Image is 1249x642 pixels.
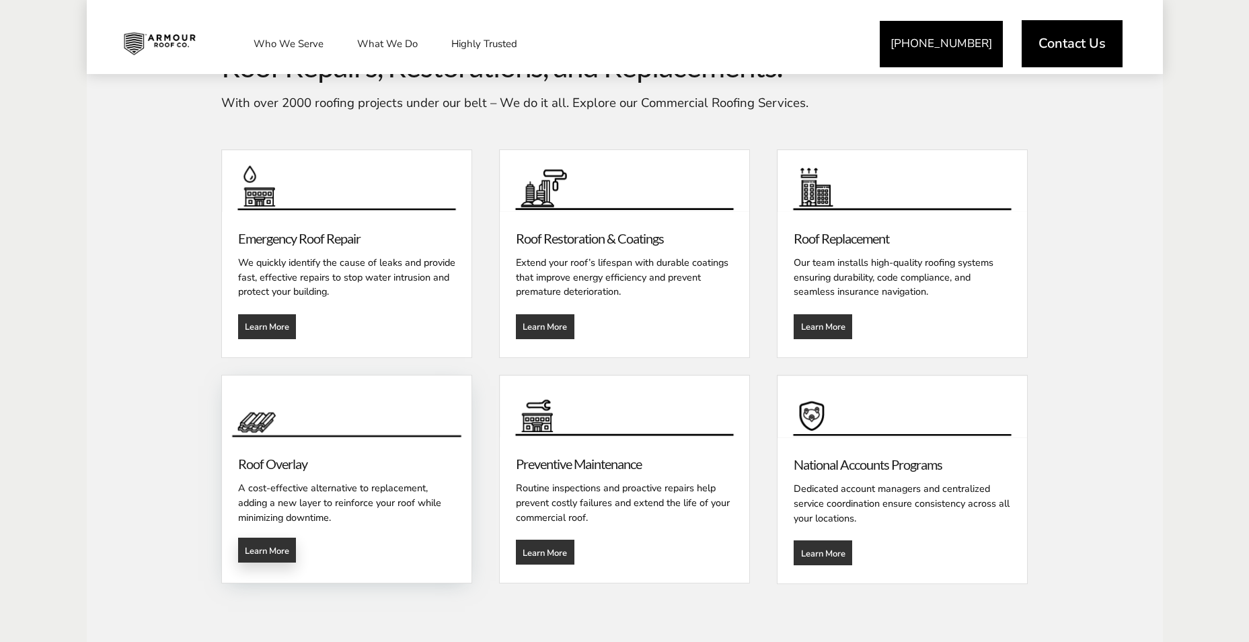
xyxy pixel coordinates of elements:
a: Roof Restoration & Coatings [516,230,664,246]
img: National Accounts Programs [778,376,1027,438]
img: Roof Overlay [215,374,478,439]
span: Learn More [801,548,845,559]
img: Emergency Roof Repair [222,150,471,212]
div: Routine inspections and proactive repairs help prevent costly failures and extend the life of you... [516,474,733,525]
a: Roof Overlay [238,456,307,472]
a: Learn More [238,314,297,339]
span: Learn More [245,321,289,332]
span: Contact Us [1038,37,1106,50]
div: A cost-effective alternative to replacement, adding a new layer to reinforce your roof while mini... [238,474,455,525]
a: Learn More [794,540,852,565]
a: Preventive Maintenance [516,456,642,472]
div: Extend your roof’s lifespan with durable coatings that improve energy efficiency and prevent prem... [516,248,733,299]
a: Emergency Roof Repair [238,230,361,246]
a: What We Do [344,27,431,61]
a: Highly Trusted [438,27,531,61]
span: Learn More [245,545,289,556]
span: Learn More [801,321,845,332]
a: Learn More [516,314,574,339]
div: We quickly identify the cause of leaks and provide fast, effective repairs to stop water intrusio... [238,248,455,299]
img: Preventive Maintenance [500,376,749,437]
a: Learn More [516,540,574,565]
a: Contact Us [1022,20,1123,67]
img: Roof Restoration & Coatings [500,150,749,212]
a: Roof Replacement [794,230,889,246]
a: Roof Overlay [222,376,471,437]
div: Our team installs high-quality roofing systems ensuring durability, code compliance, and seamless... [794,248,1011,299]
a: Who We Serve [240,27,337,61]
img: Industrial and Commercial Roofing Company | Armour Roof Co. [113,27,206,61]
span: Learn More [523,547,567,558]
a: National Accounts Programs [794,456,942,472]
a: [PHONE_NUMBER] [880,21,1003,67]
span: Learn More [523,321,567,332]
span: With over 2000 roofing projects under our belt – We do it all. Explore our Commercial Roofing Ser... [221,94,808,112]
img: Roof Replacement [778,150,1027,212]
a: Learn More [794,314,852,339]
div: Dedicated account managers and centralized service coordination ensure consistency across all you... [794,474,1011,526]
a: Learn More [238,538,297,563]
